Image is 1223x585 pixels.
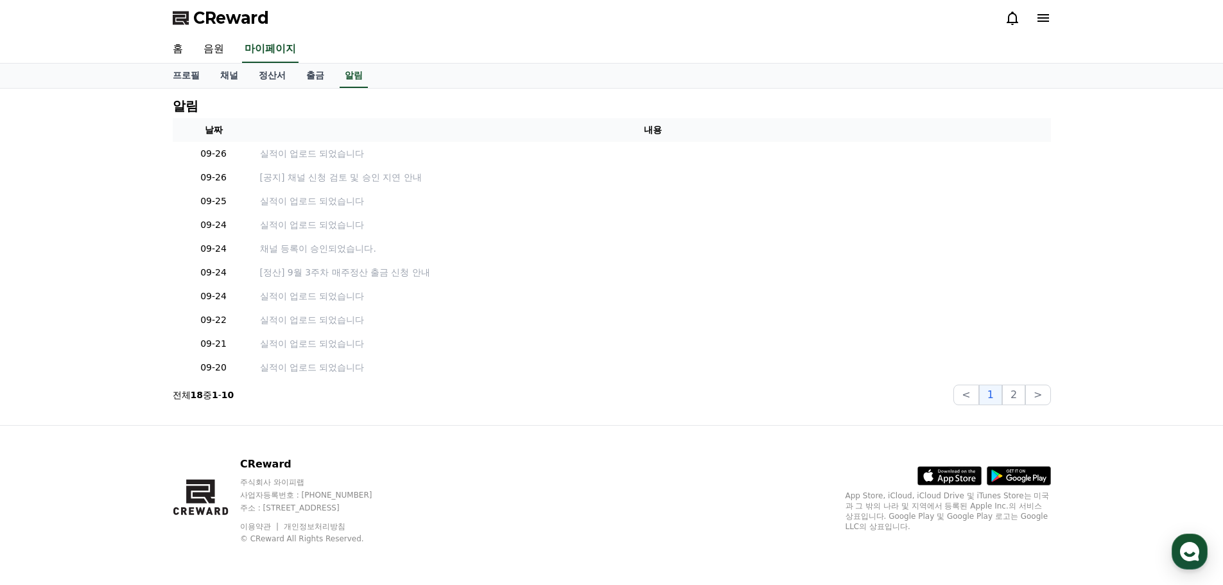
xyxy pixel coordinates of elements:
[240,457,397,472] p: CReward
[162,36,193,63] a: 홈
[210,64,248,88] a: 채널
[1025,385,1050,405] button: >
[212,390,218,400] strong: 1
[1002,385,1025,405] button: 2
[173,389,234,401] p: 전체 중 -
[260,361,1046,374] a: 실적이 업로드 되었습니다
[178,337,250,351] p: 09-21
[191,390,203,400] strong: 18
[178,147,250,161] p: 09-26
[248,64,296,88] a: 정산서
[178,361,250,374] p: 09-20
[260,266,1046,279] a: [정산] 9월 3주차 매주정산 출금 신청 안내
[260,313,1046,327] a: 실적이 업로드 되었습니다
[846,491,1051,532] p: App Store, iCloud, iCloud Drive 및 iTunes Store는 미국과 그 밖의 나라 및 지역에서 등록된 Apple Inc.의 서비스 상표입니다. Goo...
[296,64,334,88] a: 출금
[178,242,250,256] p: 09-24
[240,534,397,544] p: © CReward All Rights Reserved.
[178,266,250,279] p: 09-24
[240,503,397,513] p: 주소 : [STREET_ADDRESS]
[260,242,1046,256] p: 채널 등록이 승인되었습니다.
[173,8,269,28] a: CReward
[953,385,978,405] button: <
[193,36,234,63] a: 음원
[260,147,1046,161] a: 실적이 업로드 되었습니다
[240,522,281,531] a: 이용약관
[173,99,198,113] h4: 알림
[178,218,250,232] p: 09-24
[260,337,1046,351] a: 실적이 업로드 되었습니다
[178,195,250,208] p: 09-25
[260,218,1046,232] a: 실적이 업로드 되었습니다
[240,490,397,500] p: 사업자등록번호 : [PHONE_NUMBER]
[178,313,250,327] p: 09-22
[260,290,1046,303] a: 실적이 업로드 되었습니다
[255,118,1051,142] th: 내용
[173,118,255,142] th: 날짜
[284,522,345,531] a: 개인정보처리방침
[260,171,1046,184] a: [공지] 채널 신청 검토 및 승인 지연 안내
[162,64,210,88] a: 프로필
[221,390,234,400] strong: 10
[242,36,299,63] a: 마이페이지
[260,195,1046,208] a: 실적이 업로드 되었습니다
[178,171,250,184] p: 09-26
[340,64,368,88] a: 알림
[240,477,397,487] p: 주식회사 와이피랩
[193,8,269,28] span: CReward
[979,385,1002,405] button: 1
[178,290,250,303] p: 09-24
